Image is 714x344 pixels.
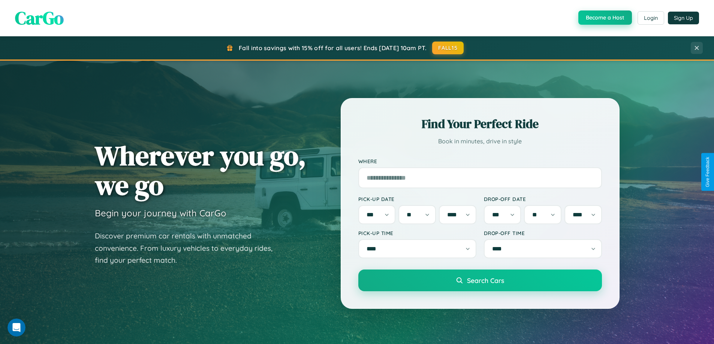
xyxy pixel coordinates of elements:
p: Book in minutes, drive in style [358,136,602,147]
h1: Wherever you go, we go [95,141,306,200]
button: Sign Up [668,12,699,24]
button: FALL15 [432,42,464,54]
button: Search Cars [358,270,602,291]
button: Become a Host [578,10,632,25]
label: Pick-up Time [358,230,476,236]
iframe: Intercom live chat [7,319,25,337]
label: Where [358,158,602,164]
h3: Begin your journey with CarGo [95,207,226,219]
span: Search Cars [467,276,504,284]
span: CarGo [15,6,64,30]
button: Login [638,11,664,25]
label: Drop-off Time [484,230,602,236]
label: Pick-up Date [358,196,476,202]
p: Discover premium car rentals with unmatched convenience. From luxury vehicles to everyday rides, ... [95,230,282,267]
span: Fall into savings with 15% off for all users! Ends [DATE] 10am PT. [239,44,427,52]
div: Give Feedback [705,157,710,187]
h2: Find Your Perfect Ride [358,116,602,132]
label: Drop-off Date [484,196,602,202]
